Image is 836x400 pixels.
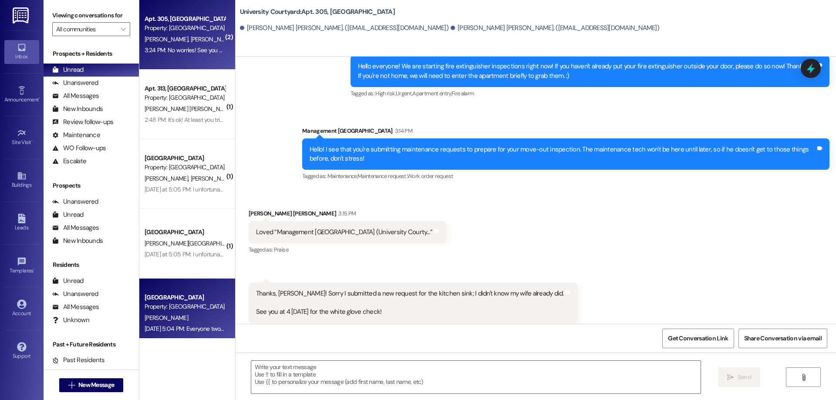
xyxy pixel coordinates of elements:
div: Property: [GEOGRAPHIC_DATA] [145,163,225,172]
span: [PERSON_NAME] [145,35,191,43]
a: Templates • [4,254,39,278]
span: • [31,138,33,144]
div: Maintenance [52,131,100,140]
span: Share Conversation via email [744,334,822,343]
span: Apartment entry , [412,90,452,97]
div: Past Residents [52,356,105,365]
a: Leads [4,211,39,235]
div: Residents [44,260,139,269]
div: Thanks, [PERSON_NAME]! Sorry I submitted a new request for the kitchen sink; I didn't know my wif... [256,289,564,317]
span: Praise [274,246,288,253]
div: Prospects + Residents [44,49,139,58]
div: Unread [52,65,84,74]
div: Hello! I see that you're submitting maintenance requests to prepare for your move-out inspection.... [310,145,816,164]
div: Unread [52,276,84,286]
div: Unknown [52,316,89,325]
i:  [727,374,734,381]
button: Send [718,367,760,387]
div: Unanswered [52,289,98,299]
a: Support [4,339,39,363]
div: Loved “Management [GEOGRAPHIC_DATA] (University Courty…” [256,228,432,237]
a: Site Visit • [4,126,39,149]
div: Property: [GEOGRAPHIC_DATA] [145,93,225,102]
i:  [121,26,125,33]
div: All Messages [52,223,99,232]
div: Hello everyone! We are starting fire extinguisher inspections right now! If you haven't already p... [358,62,816,81]
div: [GEOGRAPHIC_DATA] [145,154,225,163]
div: [PERSON_NAME] [PERSON_NAME]. ([EMAIL_ADDRESS][DOMAIN_NAME]) [240,24,448,33]
div: Past + Future Residents [44,340,139,349]
span: • [34,266,35,272]
div: Tagged as: [249,243,446,256]
div: [PERSON_NAME] [PERSON_NAME] [249,209,446,221]
i:  [800,374,807,381]
button: Get Conversation Link [662,329,734,348]
span: Get Conversation Link [668,334,728,343]
div: WO Follow-ups [52,144,106,153]
div: Tagged as: [351,87,830,100]
span: Urgent , [396,90,412,97]
div: 3:15 PM [336,209,356,218]
div: 3:24 PM: No worries! See you at 4 [145,46,229,54]
div: Tagged as: [302,170,829,182]
div: Escalate [52,157,86,166]
button: New Message [59,378,124,392]
label: Viewing conversations for [52,9,130,22]
span: [PERSON_NAME] [145,314,188,322]
span: • [39,95,40,101]
span: High risk , [375,90,396,97]
div: All Messages [52,303,99,312]
span: [PERSON_NAME][GEOGRAPHIC_DATA] [190,175,289,182]
div: Unanswered [52,78,98,87]
span: Work order request [407,172,453,180]
img: ResiDesk Logo [13,7,30,24]
div: 2:48 PM: It's ok! At least you tried. How much it is? [145,116,269,124]
div: Review follow-ups [52,118,113,127]
div: Prospects [44,181,139,190]
div: [GEOGRAPHIC_DATA] [145,228,225,237]
div: New Inbounds [52,236,103,245]
div: Unanswered [52,197,98,206]
div: New Inbounds [52,104,103,114]
div: [PERSON_NAME] [PERSON_NAME]. ([EMAIL_ADDRESS][DOMAIN_NAME]) [451,24,659,33]
span: Maintenance , [327,172,357,180]
span: [PERSON_NAME] [145,175,191,182]
span: Send [738,373,751,382]
div: Unread [52,210,84,219]
div: All Messages [52,91,99,101]
span: New Message [78,380,114,390]
div: Apt. 313, [GEOGRAPHIC_DATA] [145,84,225,93]
button: Share Conversation via email [738,329,827,348]
div: Management [GEOGRAPHIC_DATA] [302,126,829,138]
div: 3:14 PM [393,126,412,135]
a: Buildings [4,168,39,192]
div: Tagged as: [249,323,578,336]
a: Account [4,297,39,320]
div: [GEOGRAPHIC_DATA] [145,293,225,302]
span: Fire alarm [452,90,475,97]
b: University Courtyard: Apt. 305, [GEOGRAPHIC_DATA] [240,7,395,17]
span: [PERSON_NAME] [190,35,234,43]
input: All communities [56,22,116,36]
a: Inbox [4,40,39,64]
div: Apt. 305, [GEOGRAPHIC_DATA] [145,14,225,24]
span: [PERSON_NAME][GEOGRAPHIC_DATA] [145,239,246,247]
i:  [68,382,75,389]
span: Maintenance request , [357,172,407,180]
div: Property: [GEOGRAPHIC_DATA] [145,302,225,311]
div: Property: [GEOGRAPHIC_DATA] [145,24,225,33]
span: [PERSON_NAME] [PERSON_NAME] [145,105,233,113]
